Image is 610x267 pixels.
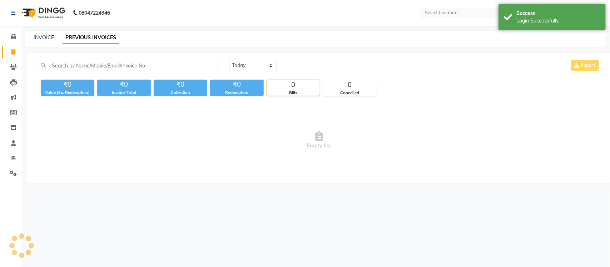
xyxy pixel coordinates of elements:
[210,80,264,90] div: ₹0
[154,90,207,96] div: Collection
[97,80,151,90] div: ₹0
[34,34,54,41] a: INVOICE
[267,80,320,90] div: 0
[79,3,110,23] b: 08047224946
[323,90,376,96] div: Cancelled
[97,90,151,96] div: Invoice Total
[516,10,600,17] div: Success
[63,31,119,44] a: PREVIOUS INVOICES
[154,80,207,90] div: ₹0
[41,80,94,90] div: ₹0
[267,90,320,96] div: Bills
[41,90,94,96] div: Value (Ex. Redemption)
[425,9,458,16] div: Select Location
[18,3,67,23] img: logo
[38,60,218,71] input: Search by Name/Mobile/Email/Invoice No
[210,90,264,96] div: Redemption
[38,105,600,176] span: Empty list
[516,17,600,25] div: Login Successfully.
[323,80,376,90] div: 0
